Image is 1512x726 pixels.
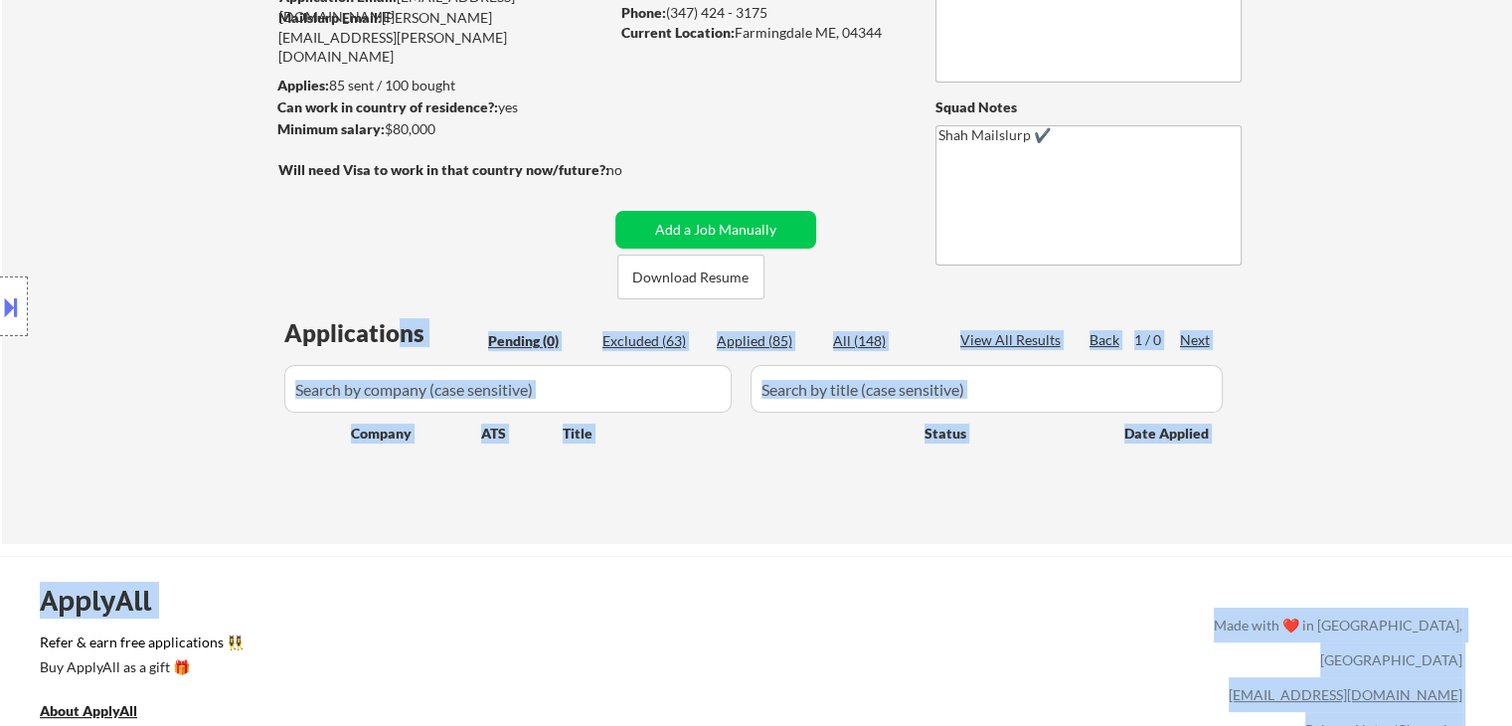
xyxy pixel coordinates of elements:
strong: Mailslurp Email: [278,9,382,26]
div: Status [924,415,1095,451]
button: Add a Job Manually [615,211,816,249]
strong: Will need Visa to work in that country now/future?: [278,161,609,178]
strong: Applies: [277,77,329,93]
div: Back [1090,330,1121,350]
div: Applied (85) [717,331,816,351]
input: Search by company (case sensitive) [284,365,732,413]
div: Excluded (63) [602,331,702,351]
strong: Can work in country of residence?: [277,98,498,115]
a: Buy ApplyAll as a gift 🎁 [40,656,239,681]
div: ATS [481,424,563,444]
div: Made with ❤️ in [GEOGRAPHIC_DATA], [GEOGRAPHIC_DATA] [1206,608,1462,677]
a: [EMAIL_ADDRESS][DOMAIN_NAME] [1229,686,1462,703]
div: Squad Notes [935,97,1242,117]
div: Buy ApplyAll as a gift 🎁 [40,660,239,674]
strong: Minimum salary: [277,120,385,137]
div: Title [563,424,906,444]
div: Company [351,424,481,444]
u: About ApplyAll [40,702,137,719]
div: Applications [284,321,481,345]
div: [PERSON_NAME][EMAIL_ADDRESS][PERSON_NAME][DOMAIN_NAME] [278,8,608,67]
div: Farmingdale ME, 04344 [621,23,903,43]
div: $80,000 [277,119,608,139]
input: Search by title (case sensitive) [751,365,1223,413]
div: All (148) [833,331,932,351]
div: View All Results [960,330,1067,350]
div: (347) 424 - 3175 [621,3,903,23]
a: Refer & earn free applications 👯‍♀️ [40,635,798,656]
a: About ApplyAll [40,700,165,725]
div: Pending (0) [488,331,588,351]
div: ApplyAll [40,584,174,618]
strong: Phone: [621,4,666,21]
button: Download Resume [617,255,764,299]
div: Date Applied [1124,424,1212,444]
div: 85 sent / 100 bought [277,76,608,95]
div: 1 / 0 [1134,330,1180,350]
div: Next [1180,330,1212,350]
div: yes [277,97,602,117]
div: no [606,160,663,180]
strong: Current Location: [621,24,735,41]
